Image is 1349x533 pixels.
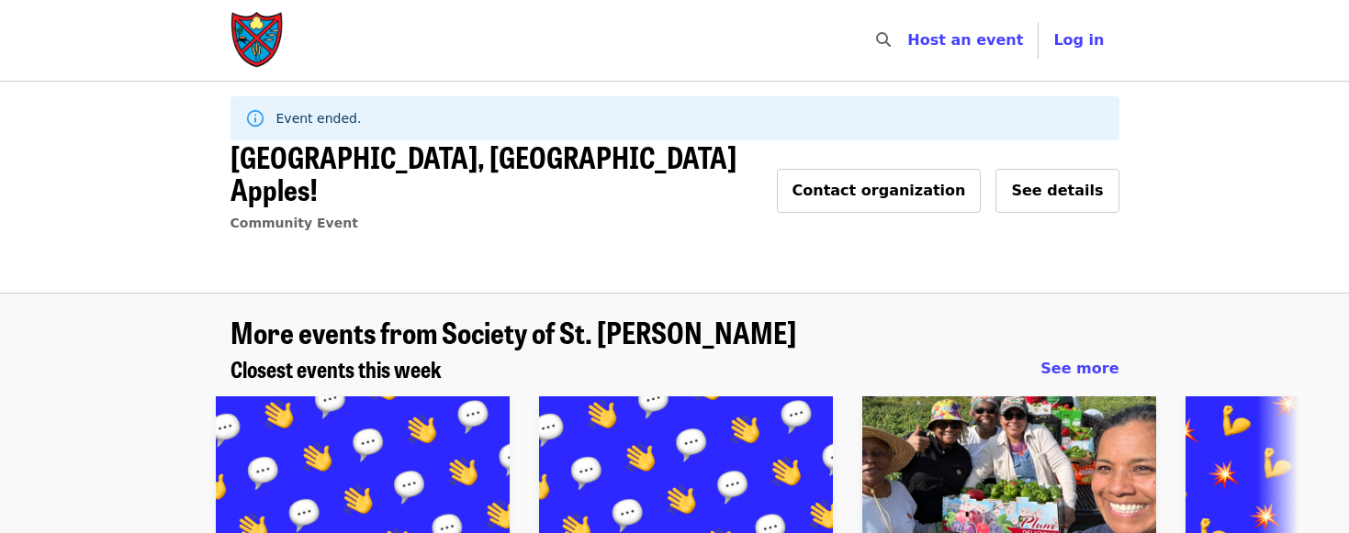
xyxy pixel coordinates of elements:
img: Society of St. Andrew - Home [230,11,286,70]
a: Community Event [230,216,358,230]
span: See more [1040,360,1119,377]
span: Contact organization [793,182,966,199]
span: Event ended. [276,111,362,126]
a: See more [1040,358,1119,380]
button: Contact organization [777,169,982,213]
span: [GEOGRAPHIC_DATA], [GEOGRAPHIC_DATA] Apples! [230,135,736,210]
span: More events from Society of St. [PERSON_NAME] [230,310,796,353]
button: Log in [1039,22,1119,59]
span: Closest events this week [230,352,442,384]
i: search icon [876,31,891,49]
a: Host an event [907,31,1023,49]
input: Search [902,18,916,62]
a: Closest events this week [230,356,442,383]
span: See details [1011,182,1103,199]
span: Log in [1053,31,1104,49]
div: Closest events this week [216,356,1134,383]
button: See details [995,169,1119,213]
